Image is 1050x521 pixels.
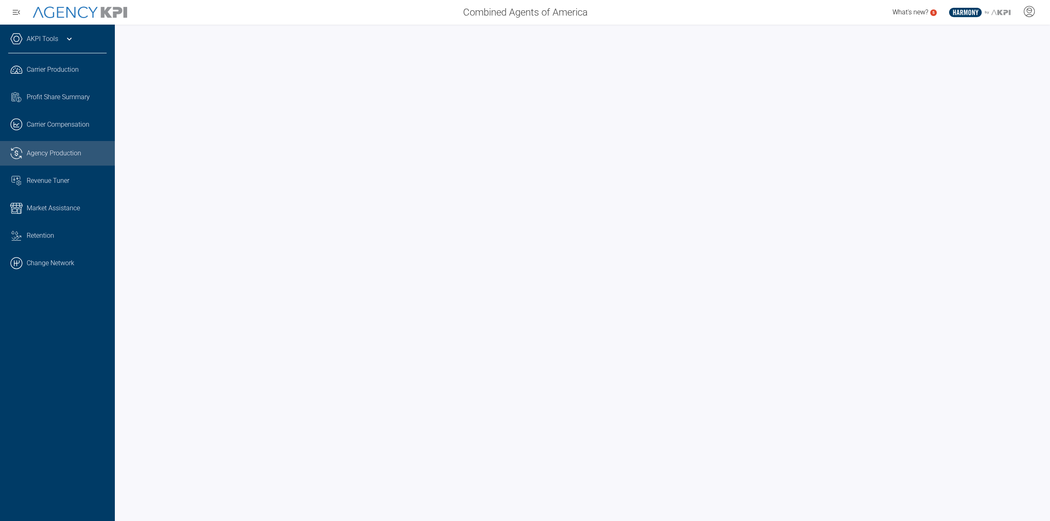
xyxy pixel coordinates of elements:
text: 5 [932,10,935,15]
span: What's new? [892,8,928,16]
a: AKPI Tools [27,34,58,44]
a: 5 [930,9,937,16]
span: Market Assistance [27,203,80,213]
div: Retention [27,231,107,241]
span: Carrier Compensation [27,120,89,130]
span: Carrier Production [27,65,79,75]
span: Revenue Tuner [27,176,69,186]
span: Agency Production [27,148,81,158]
span: Combined Agents of America [463,5,588,20]
span: Profit Share Summary [27,92,90,102]
img: AgencyKPI [33,7,127,18]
